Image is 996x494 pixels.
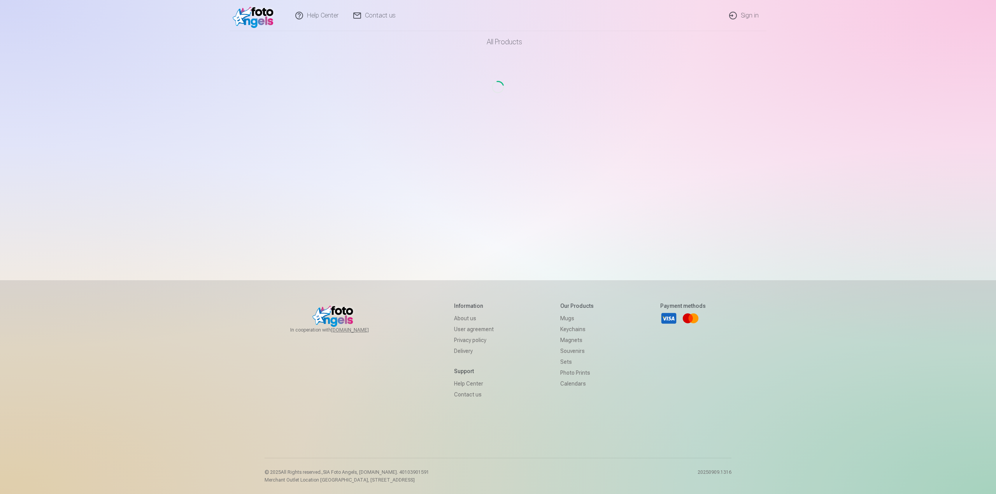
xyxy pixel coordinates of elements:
[290,327,388,333] span: In cooperation with
[660,302,706,310] h5: Payment methods
[560,378,594,389] a: Calendars
[331,327,388,333] a: [DOMAIN_NAME]
[454,302,494,310] h5: Information
[560,356,594,367] a: Sets
[682,310,699,327] a: Mastercard
[560,324,594,335] a: Keychains
[560,367,594,378] a: Photo prints
[323,470,429,475] span: SIA Foto Angels, [DOMAIN_NAME]. 40103901591
[454,346,494,356] a: Delivery
[698,469,731,483] p: 20250909.1316
[560,302,594,310] h5: Our products
[454,313,494,324] a: About us
[560,335,594,346] a: Magnets
[454,367,494,375] h5: Support
[454,335,494,346] a: Privacy policy
[233,3,277,28] img: /v1
[560,313,594,324] a: Mugs
[265,469,429,475] p: © 2025 All Rights reserved. ,
[454,378,494,389] a: Help Center
[560,346,594,356] a: Souvenirs
[454,389,494,400] a: Contact us
[265,477,429,483] p: Merchant Outlet Location [GEOGRAPHIC_DATA], [STREET_ADDRESS]
[660,310,677,327] a: Visa
[454,324,494,335] a: User agreement
[465,31,531,53] a: All products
